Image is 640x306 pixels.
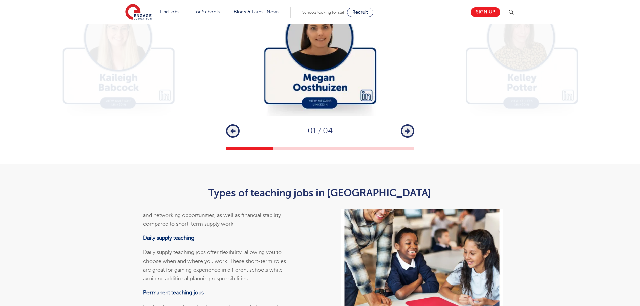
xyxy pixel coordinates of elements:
b: Daily supply teaching [143,235,194,241]
button: 2 of 4 [273,147,320,150]
button: 4 of 4 [367,147,414,150]
span: Recruit [352,10,368,15]
button: 3 of 4 [320,147,367,150]
span: Daily supply teaching jobs offer flexibility, allowing you to choose when and where you work. The... [143,249,286,282]
a: Blogs & Latest News [234,9,280,14]
a: For Schools [193,9,220,14]
b: Types of teaching jobs in [GEOGRAPHIC_DATA] [208,187,431,199]
span: 04 [323,126,333,135]
a: Recruit [347,8,373,17]
a: Sign up [471,7,500,17]
span: Schools looking for staff [302,10,346,15]
span: / [316,126,323,135]
span: 01 [308,126,316,135]
a: Find jobs [160,9,180,14]
button: 1 of 4 [226,147,273,150]
b: Permanent teaching jobs [143,290,204,296]
img: Engage Education [125,4,152,21]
